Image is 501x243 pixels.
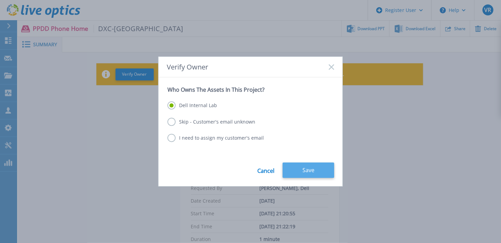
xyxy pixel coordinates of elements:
button: Save [283,163,334,178]
p: Who Owns The Assets In This Project? [167,86,334,93]
label: Dell Internal Lab [167,101,217,110]
a: Cancel [257,163,274,178]
label: I need to assign my customer's email [167,134,264,142]
label: Skip - Customer's email unknown [167,118,255,126]
span: Verify Owner [167,63,208,71]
